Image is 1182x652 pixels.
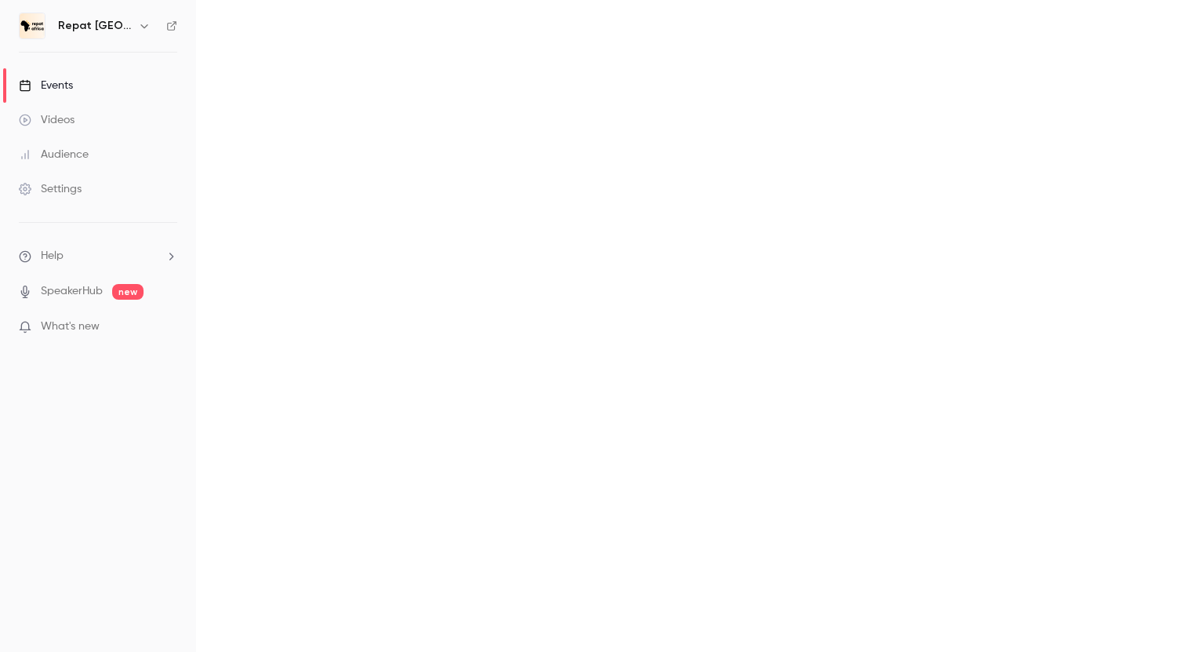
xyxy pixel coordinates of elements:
div: Events [19,78,73,93]
span: What's new [41,319,100,335]
h6: Repat [GEOGRAPHIC_DATA] [58,18,132,34]
img: Repat Africa [20,13,45,38]
span: new [112,284,144,300]
div: Videos [19,112,75,128]
a: SpeakerHub [41,283,103,300]
div: Settings [19,181,82,197]
li: help-dropdown-opener [19,248,177,264]
div: Audience [19,147,89,162]
span: Help [41,248,64,264]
